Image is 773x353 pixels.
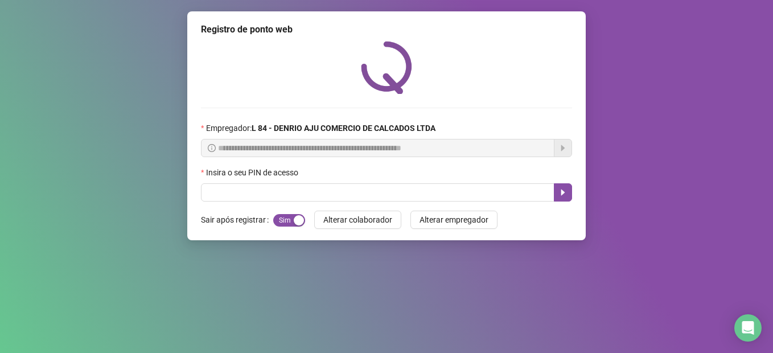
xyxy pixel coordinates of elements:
[323,214,392,226] span: Alterar colaborador
[558,188,568,197] span: caret-right
[420,214,488,226] span: Alterar empregador
[201,211,273,229] label: Sair após registrar
[361,41,412,94] img: QRPoint
[410,211,497,229] button: Alterar empregador
[314,211,401,229] button: Alterar colaborador
[201,166,306,179] label: Insira o seu PIN de acesso
[208,144,216,152] span: info-circle
[206,122,435,134] span: Empregador :
[201,23,572,36] div: Registro de ponto web
[734,314,762,342] div: Open Intercom Messenger
[252,124,435,133] strong: L 84 - DENRIO AJU COMERCIO DE CALCADOS LTDA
